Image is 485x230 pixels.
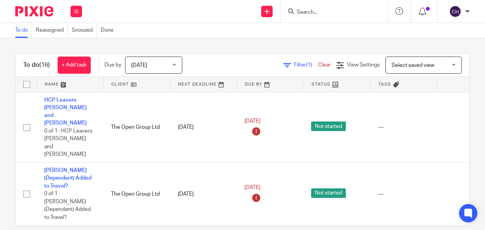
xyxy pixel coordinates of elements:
[378,123,429,131] div: ---
[131,63,147,68] span: [DATE]
[39,62,50,68] span: (16)
[101,23,117,38] a: Done
[23,61,50,69] h1: To do
[72,23,97,38] a: Snoozed
[244,118,260,124] span: [DATE]
[294,62,318,68] span: Filter
[15,6,53,16] img: Pixie
[244,185,260,191] span: [DATE]
[103,92,170,163] td: The Open Group Ltd
[15,23,32,38] a: To do
[170,163,237,225] td: [DATE]
[36,23,68,38] a: Reassigned
[44,168,92,189] a: [PERSON_NAME] (Dependant) Added to Travel?
[311,121,346,131] span: Not started
[392,63,434,68] span: Select saved view
[44,97,87,126] a: HCP Leavers [PERSON_NAME] and [PERSON_NAME]
[170,92,237,163] td: [DATE]
[378,190,429,198] div: ---
[378,82,391,86] span: Tags
[318,62,331,68] a: Clear
[58,57,91,74] a: + Add task
[44,128,92,157] span: 0 of 1 · HCP Leavers [PERSON_NAME] and [PERSON_NAME]
[104,61,121,69] p: Due by
[44,191,91,220] span: 0 of 1 · [PERSON_NAME] (Dependant) Added to Travel?
[296,9,365,16] input: Search
[347,62,380,68] span: View Settings
[306,62,312,68] span: (1)
[449,5,461,18] img: svg%3E
[311,188,346,198] span: Not started
[103,163,170,225] td: The Open Group Ltd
